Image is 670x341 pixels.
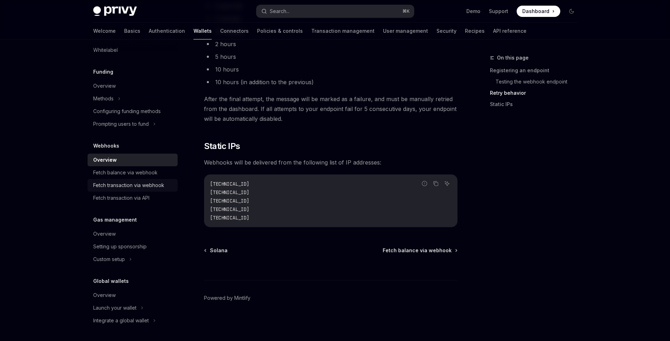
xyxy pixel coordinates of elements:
a: Setting up sponsorship [88,240,178,253]
span: Static IPs [204,141,240,152]
a: Recipes [465,23,485,39]
div: Overview [93,291,116,299]
span: Webhooks will be delivered from the following list of IP addresses: [204,157,458,167]
a: Overview [88,80,178,92]
a: Connectors [220,23,249,39]
a: Fetch balance via webhook [88,166,178,179]
a: Overview [88,154,178,166]
div: Setting up sponsorship [93,242,147,251]
span: [TECHNICAL_ID] [210,189,249,196]
a: Overview [88,228,178,240]
div: Custom setup [93,255,125,263]
a: User management [383,23,428,39]
a: Retry behavior [490,87,583,99]
span: [TECHNICAL_ID] [210,181,249,187]
a: Welcome [93,23,116,39]
button: Toggle dark mode [566,6,577,17]
h5: Global wallets [93,277,129,285]
img: dark logo [93,6,137,16]
a: Registering an endpoint [490,65,583,76]
span: Solana [210,247,228,254]
div: Overview [93,156,117,164]
span: Dashboard [522,8,549,15]
a: Wallets [193,23,212,39]
span: On this page [497,54,529,62]
button: Report incorrect code [420,179,429,188]
h5: Webhooks [93,142,119,150]
div: Launch your wallet [93,304,136,312]
a: Configuring funding methods [88,105,178,118]
div: Fetch balance via webhook [93,168,158,177]
a: Overview [88,289,178,302]
span: [TECHNICAL_ID] [210,198,249,204]
button: Copy the contents from the code block [431,179,440,188]
li: 10 hours [204,64,458,74]
span: Fetch balance via webhook [383,247,452,254]
div: Fetch transaction via API [93,194,149,202]
a: Dashboard [517,6,560,17]
a: Solana [205,247,228,254]
span: [TECHNICAL_ID] [210,206,249,212]
a: Authentication [149,23,185,39]
div: Methods [93,94,114,103]
a: API reference [493,23,527,39]
a: Fetch balance via webhook [383,247,457,254]
a: Testing the webhook endpoint [496,76,583,87]
a: Powered by Mintlify [204,294,250,302]
div: Configuring funding methods [93,107,161,116]
span: After the final attempt, the message will be marked as a failure, and must be manually retried fr... [204,94,458,124]
a: Transaction management [311,23,375,39]
a: Security [436,23,457,39]
h5: Gas management [93,216,137,224]
div: Fetch transaction via webhook [93,181,164,190]
span: [TECHNICAL_ID] [210,215,249,221]
div: Integrate a global wallet [93,316,149,325]
a: Policies & controls [257,23,303,39]
div: Overview [93,230,116,238]
div: Prompting users to fund [93,120,149,128]
div: Overview [93,82,116,90]
li: 10 hours (in addition to the previous) [204,77,458,87]
a: Basics [124,23,140,39]
a: Static IPs [490,99,583,110]
button: Search...⌘K [256,5,414,18]
span: ⌘ K [402,8,410,14]
li: 5 hours [204,52,458,62]
a: Demo [466,8,480,15]
a: Support [489,8,508,15]
button: Ask AI [442,179,452,188]
h5: Funding [93,68,113,76]
li: 2 hours [204,39,458,49]
a: Fetch transaction via webhook [88,179,178,192]
a: Fetch transaction via API [88,192,178,204]
div: Search... [270,7,289,15]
